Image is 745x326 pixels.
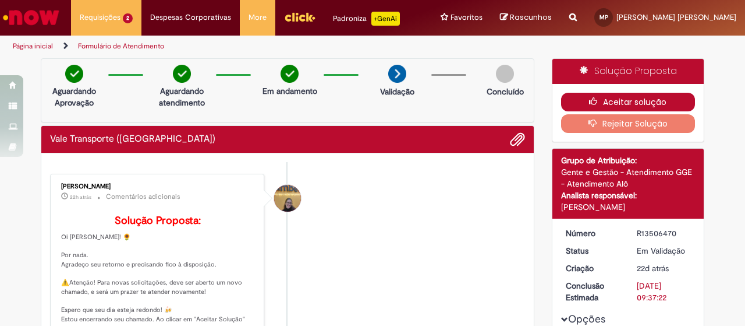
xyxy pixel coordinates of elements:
[637,263,669,274] time: 09/09/2025 11:46:38
[637,280,691,303] div: [DATE] 09:37:22
[561,114,696,133] button: Rejeitar Solução
[262,85,317,97] p: Em andamento
[637,227,691,239] div: R13506470
[561,166,696,190] div: Gente e Gestão - Atendimento GGE - Atendimento Alô
[333,12,400,26] div: Padroniza
[450,12,483,23] span: Favoritos
[637,262,691,274] div: 09/09/2025 11:46:38
[281,65,299,83] img: check-circle-green.png
[500,12,552,23] a: Rascunhos
[637,263,669,274] span: 22d atrás
[70,194,91,201] span: 22h atrás
[50,134,215,145] h2: Vale Transporte (VT) Histórico de tíquete
[106,192,180,202] small: Comentários adicionais
[150,12,231,23] span: Despesas Corporativas
[510,12,552,23] span: Rascunhos
[154,85,210,108] p: Aguardando atendimento
[561,190,696,201] div: Analista responsável:
[557,227,629,239] dt: Número
[9,36,488,57] ul: Trilhas de página
[561,93,696,111] button: Aceitar solução
[249,12,267,23] span: More
[13,41,53,51] a: Página inicial
[557,280,629,303] dt: Conclusão Estimada
[561,155,696,166] div: Grupo de Atribuição:
[637,245,691,257] div: Em Validação
[616,12,736,22] span: [PERSON_NAME] [PERSON_NAME]
[274,185,301,212] div: Amanda De Campos Gomes Do Nascimento
[561,201,696,213] div: [PERSON_NAME]
[284,8,315,26] img: click_logo_yellow_360x200.png
[46,85,102,108] p: Aguardando Aprovação
[557,245,629,257] dt: Status
[1,6,61,29] img: ServiceNow
[380,86,414,97] p: Validação
[115,214,201,227] b: Solução Proposta:
[80,12,120,23] span: Requisições
[123,13,133,23] span: 2
[70,194,91,201] time: 29/09/2025 14:45:01
[61,183,255,190] div: [PERSON_NAME]
[371,12,400,26] p: +GenAi
[388,65,406,83] img: arrow-next.png
[557,262,629,274] dt: Criação
[78,41,164,51] a: Formulário de Atendimento
[487,86,524,97] p: Concluído
[552,59,704,84] div: Solução Proposta
[65,65,83,83] img: check-circle-green.png
[510,132,525,147] button: Adicionar anexos
[496,65,514,83] img: img-circle-grey.png
[173,65,191,83] img: check-circle-green.png
[599,13,608,21] span: MP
